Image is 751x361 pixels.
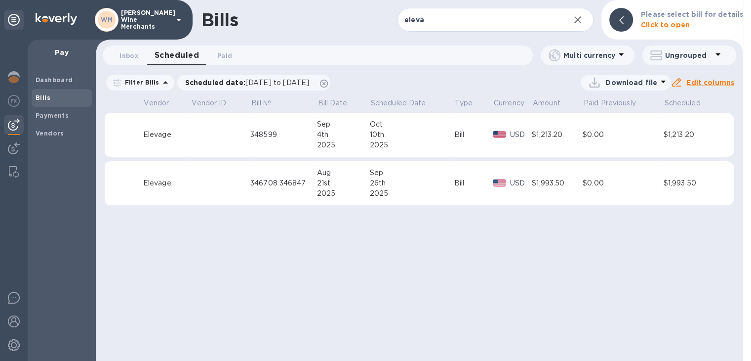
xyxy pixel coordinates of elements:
[192,98,226,108] p: Vendor ID
[493,180,506,186] img: USD
[454,178,493,188] div: Bill
[533,98,560,108] p: Amount
[605,78,657,88] p: Download file
[533,98,573,108] span: Amount
[144,98,169,108] p: Vendor
[250,178,317,188] div: 346708 346847
[641,10,743,18] b: Please select bill for details
[510,178,532,188] p: USD
[119,50,138,61] span: Inbox
[532,178,583,188] div: $1,993.50
[664,98,713,108] span: Scheduled
[144,98,182,108] span: Vendor
[251,98,284,108] span: Bill №
[250,130,317,140] div: 348599
[185,78,315,88] p: Scheduled date :
[455,98,485,108] span: Type
[664,98,700,108] p: Scheduled
[143,130,191,140] div: Elevage
[370,168,454,178] div: Sep
[217,50,232,61] span: Paid
[318,98,347,108] p: Bill Date
[36,76,73,84] b: Dashboard
[36,112,69,119] b: Payments
[370,140,454,150] div: 2025
[664,178,725,188] div: $1,993.50
[245,79,309,87] span: [DATE] to [DATE]
[201,9,238,30] h1: Bills
[317,140,370,150] div: 2025
[317,130,370,140] div: 4th
[251,98,272,108] p: Bill №
[370,130,454,140] div: 10th
[121,78,159,87] p: Filter Bills
[455,98,473,108] p: Type
[371,98,426,108] p: Scheduled Date
[686,79,734,87] u: Edit columns
[641,21,690,29] b: Click to open
[155,48,199,62] span: Scheduled
[583,130,664,140] div: $0.00
[563,50,615,60] p: Multi currency
[510,130,532,140] p: USD
[665,50,712,60] p: Ungrouped
[318,98,360,108] span: Bill Date
[317,119,370,130] div: Sep
[177,75,331,90] div: Scheduled date:[DATE] to [DATE]
[317,188,370,199] div: 2025
[192,98,239,108] span: Vendor ID
[370,119,454,130] div: Oct
[370,178,454,188] div: 26th
[494,98,524,108] p: Currency
[493,131,506,138] img: USD
[664,130,725,140] div: $1,213.20
[36,130,64,137] b: Vendors
[370,188,454,199] div: 2025
[36,94,50,101] b: Bills
[121,9,170,30] p: [PERSON_NAME] Wine Merchants
[371,98,439,108] span: Scheduled Date
[143,178,191,188] div: Elevage
[532,130,583,140] div: $1,213.20
[454,130,493,140] div: Bill
[4,10,24,30] div: Unpin categories
[8,95,20,107] img: Foreign exchange
[584,98,636,108] p: Paid Previously
[36,47,88,57] p: Pay
[584,98,649,108] span: Paid Previously
[101,16,113,23] b: WM
[317,178,370,188] div: 21st
[317,168,370,178] div: Aug
[583,178,664,188] div: $0.00
[36,13,77,25] img: Logo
